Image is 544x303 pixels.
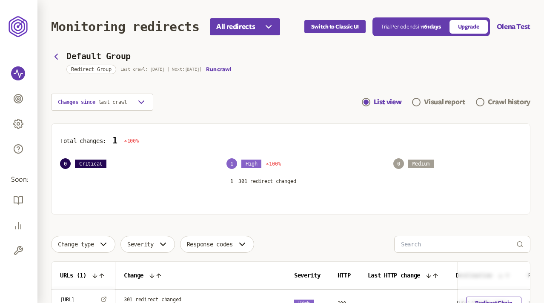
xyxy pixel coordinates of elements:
[393,158,404,169] span: 0
[422,24,441,30] span: 161 days
[381,23,441,30] p: Trial Period ends in
[66,51,131,61] h3: Default Group
[304,20,366,33] button: Switch to Classic UI
[226,158,237,169] span: 1
[51,94,153,111] button: Changes since last crawl
[66,65,116,74] div: Redirect Group
[58,99,127,106] p: Changes since
[450,20,488,34] a: Upgrade
[206,66,231,73] button: Run crawl
[412,97,465,107] a: Visual report
[210,18,280,35] button: All redirects
[488,97,530,107] div: Crawl history
[60,158,71,169] span: 0
[424,97,465,107] div: Visual report
[294,272,321,279] span: Severity
[362,97,402,107] a: List view
[374,97,402,107] div: List view
[456,272,492,279] span: Destination
[216,22,255,32] span: All redirects
[58,241,94,248] span: Change type
[98,99,127,105] span: last crawl
[497,22,530,32] button: Olena Test
[124,272,143,279] span: Change
[120,236,175,253] button: Severity
[120,67,202,72] p: Last crawl: [DATE] | Next: [DATE] |
[127,241,154,248] span: Severity
[51,19,199,34] h1: Monitoring redirects
[51,236,115,253] button: Change type
[60,137,106,144] p: Total changes:
[238,178,296,185] p: 301 redirect changed
[187,241,233,248] span: Response codes
[338,272,351,279] span: HTTP
[124,296,181,303] span: 301 redirect changed
[230,178,233,184] span: 1
[112,136,117,146] p: 1
[124,137,139,144] span: 100%
[476,97,530,107] a: Crawl history
[401,236,516,252] input: Search
[11,175,26,185] span: Soon:
[266,160,281,167] span: 100%
[241,160,261,168] span: High
[75,160,106,168] span: Critical
[226,177,300,185] button: 1301 redirect changed
[408,160,434,168] span: Medium
[368,272,421,279] span: Last HTTP change
[362,94,530,111] div: Navigation
[60,272,86,279] span: URLs ( 1 )
[180,236,254,253] button: Response codes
